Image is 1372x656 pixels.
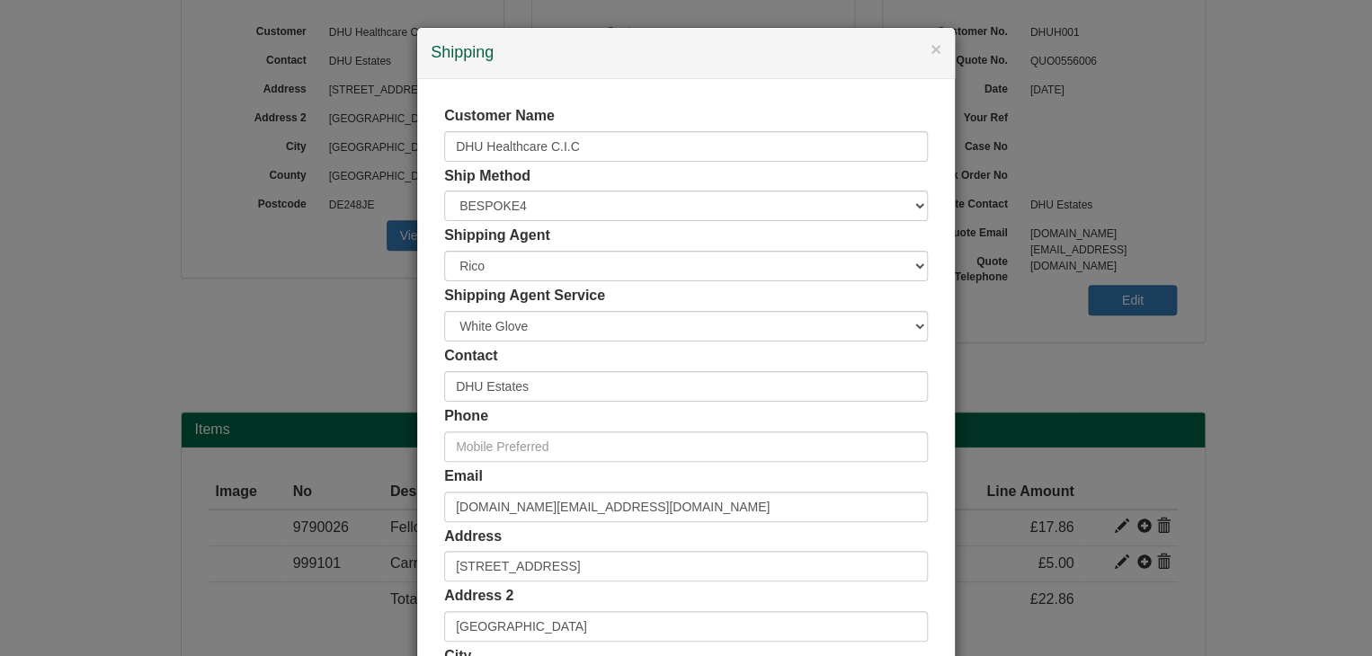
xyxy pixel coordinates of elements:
[444,466,483,487] label: Email
[444,226,550,246] label: Shipping Agent
[444,286,605,306] label: Shipping Agent Service
[444,586,513,607] label: Address 2
[444,106,555,127] label: Customer Name
[444,406,488,427] label: Phone
[444,346,498,367] label: Contact
[431,41,941,65] h4: Shipping
[444,166,530,187] label: Ship Method
[444,431,928,462] input: Mobile Preferred
[444,527,502,547] label: Address
[931,40,941,58] button: ×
